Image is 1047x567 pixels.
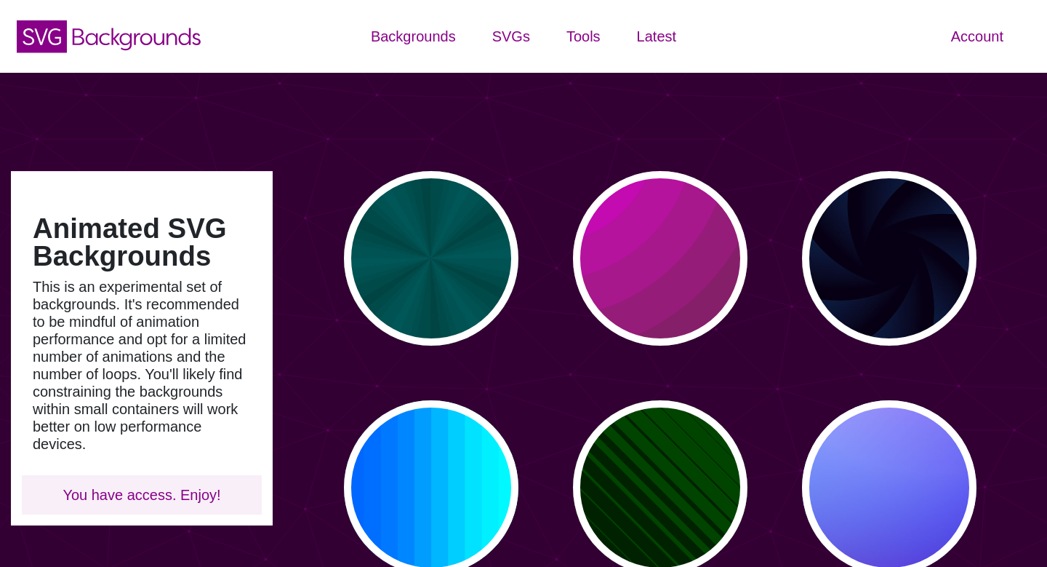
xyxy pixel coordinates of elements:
p: You have access. Enjoy! [33,486,251,504]
a: Tools [548,15,619,58]
p: This is an experimental set of backgrounds. It's recommended to be mindful of animation performan... [33,278,251,453]
button: green rave light effect animated background [344,171,518,346]
a: Latest [619,15,694,58]
button: aperture style background animated to open [802,171,976,346]
h1: Animated SVG Backgrounds [33,215,251,271]
a: SVGs [474,15,548,58]
a: Backgrounds [353,15,474,58]
button: pink circles in circles pulsating background [573,171,747,346]
a: Account [933,15,1022,58]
